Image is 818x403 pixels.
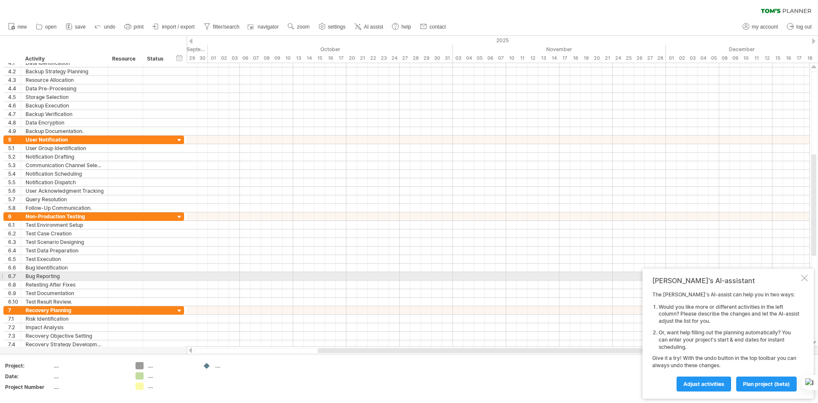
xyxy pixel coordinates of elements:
div: Wednesday, 15 October 2025 [314,54,325,63]
div: .... [148,372,194,380]
div: 6.3 [8,238,21,246]
div: 6.7 [8,272,21,280]
span: contact [429,24,446,30]
div: 4.4 [8,84,21,93]
li: Or, want help filling out the planning automatically? You can enter your project's start & end da... [659,329,799,351]
div: Monday, 24 November 2025 [613,54,623,63]
div: Wednesday, 29 October 2025 [421,54,432,63]
span: log out [796,24,812,30]
div: Monday, 13 October 2025 [293,54,304,63]
div: Recovery Strategy Development [26,340,104,348]
div: 5.1 [8,144,21,152]
div: 6.9 [8,289,21,297]
span: Adjust activities [683,381,724,387]
div: Test Scenario Designing [26,238,104,246]
div: 7 [8,306,21,314]
div: Thursday, 13 November 2025 [538,54,549,63]
div: Storage Selection [26,93,104,101]
div: 5.6 [8,187,21,195]
div: Monday, 6 October 2025 [240,54,251,63]
div: Bug Reporting [26,272,104,280]
div: Monday, 1 December 2025 [666,54,677,63]
div: Wednesday, 8 October 2025 [261,54,272,63]
div: 7.4 [8,340,21,348]
div: 5.7 [8,195,21,203]
div: 7.1 [8,315,21,323]
span: settings [328,24,346,30]
div: Thursday, 11 December 2025 [751,54,762,63]
div: Status [147,55,166,63]
div: Backup Documentation. [26,127,104,135]
a: open [34,21,59,32]
div: November 2025 [453,45,666,54]
a: help [390,21,414,32]
div: 6.6 [8,264,21,272]
div: Wednesday, 19 November 2025 [581,54,591,63]
a: new [6,21,29,32]
div: 7.2 [8,323,21,331]
div: 5.4 [8,170,21,178]
a: Adjust activities [677,377,731,391]
div: 4.6 [8,101,21,110]
div: Thursday, 23 October 2025 [378,54,389,63]
div: Wednesday, 5 November 2025 [474,54,485,63]
div: Thursday, 6 November 2025 [485,54,495,63]
div: 4.2 [8,67,21,75]
div: Wednesday, 12 November 2025 [527,54,538,63]
div: 5.3 [8,161,21,169]
div: User Group Identification [26,144,104,152]
a: import / export [150,21,197,32]
div: Friday, 17 October 2025 [336,54,346,63]
div: 5.5 [8,178,21,186]
div: Tuesday, 9 December 2025 [730,54,740,63]
a: contact [418,21,449,32]
div: Tuesday, 7 October 2025 [251,54,261,63]
div: Monday, 15 December 2025 [772,54,783,63]
div: Tuesday, 14 October 2025 [304,54,314,63]
div: Friday, 12 December 2025 [762,54,772,63]
a: navigator [246,21,281,32]
div: Tuesday, 11 November 2025 [517,54,527,63]
div: Monday, 29 September 2025 [187,54,197,63]
div: Tuesday, 16 December 2025 [783,54,794,63]
a: log out [785,21,814,32]
div: Test Result Review. [26,298,104,306]
div: Risk Identification [26,315,104,323]
span: AI assist [364,24,383,30]
a: save [63,21,88,32]
div: Thursday, 9 October 2025 [272,54,282,63]
span: plan project (beta) [743,381,790,387]
div: 4.5 [8,93,21,101]
div: Friday, 21 November 2025 [602,54,613,63]
div: .... [54,373,125,380]
div: Friday, 7 November 2025 [495,54,506,63]
div: Impact Analysis [26,323,104,331]
div: Friday, 24 October 2025 [389,54,400,63]
div: Friday, 14 November 2025 [549,54,559,63]
div: Wednesday, 1 October 2025 [208,54,219,63]
div: October 2025 [208,45,453,54]
div: Friday, 28 November 2025 [655,54,666,63]
div: User Acknowledgment Tracking [26,187,104,195]
div: Recovery Objective Setting [26,332,104,340]
div: Thursday, 18 December 2025 [804,54,815,63]
div: The [PERSON_NAME]'s AI-assist can help you in two ways: Give it a try! With the undo button in th... [652,291,799,391]
div: .... [148,362,194,369]
div: 6.10 [8,298,21,306]
div: Thursday, 16 October 2025 [325,54,336,63]
div: [PERSON_NAME]'s AI-assistant [652,276,799,285]
div: Test Data Preparation [26,246,104,255]
a: filter/search [202,21,242,32]
div: Data Encryption [26,119,104,127]
div: Monday, 3 November 2025 [453,54,464,63]
span: undo [104,24,115,30]
div: Follow-Up Communication. [26,204,104,212]
div: Resource Allocation [26,76,104,84]
div: 6 [8,212,21,220]
div: Wednesday, 3 December 2025 [687,54,698,63]
div: Monday, 8 December 2025 [719,54,730,63]
div: Thursday, 20 November 2025 [591,54,602,63]
div: Notification Dispatch [26,178,104,186]
div: Wednesday, 26 November 2025 [634,54,645,63]
span: help [401,24,411,30]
